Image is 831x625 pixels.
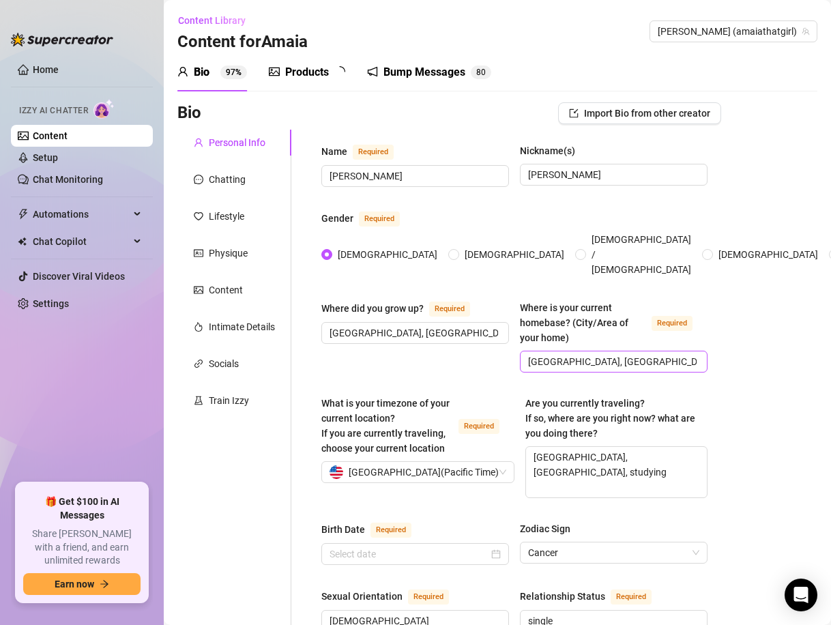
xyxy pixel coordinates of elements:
[18,237,27,246] img: Chat Copilot
[476,68,481,77] span: 8
[332,247,443,262] span: [DEMOGRAPHIC_DATA]
[713,247,823,262] span: [DEMOGRAPHIC_DATA]
[33,298,69,309] a: Settings
[321,522,365,537] div: Birth Date
[285,64,329,81] div: Products
[178,15,246,26] span: Content Library
[481,68,486,77] span: 0
[658,21,809,42] span: Amaia (amaiathatgirl)
[209,135,265,150] div: Personal Info
[520,143,585,158] label: Nickname(s)
[100,579,109,589] span: arrow-right
[528,542,699,563] span: Cancer
[209,393,249,408] div: Train Izzy
[177,10,257,31] button: Content Library
[55,579,94,590] span: Earn now
[584,108,710,119] span: Import Bio from other creator
[33,64,59,75] a: Home
[330,547,489,562] input: Birth Date
[408,590,449,605] span: Required
[194,64,209,81] div: Bio
[359,212,400,227] span: Required
[526,447,707,497] textarea: [GEOGRAPHIC_DATA], [GEOGRAPHIC_DATA], studying
[209,172,246,187] div: Chatting
[194,212,203,221] span: heart
[652,316,692,331] span: Required
[321,398,450,454] span: What is your timezone of your current location? If you are currently traveling, choose your curre...
[19,104,88,117] span: Izzy AI Chatter
[209,246,248,261] div: Physique
[520,143,575,158] div: Nickname(s)
[353,145,394,160] span: Required
[33,231,130,252] span: Chat Copilot
[194,359,203,368] span: link
[209,282,243,297] div: Content
[18,209,29,220] span: thunderbolt
[194,322,203,332] span: fire
[194,396,203,405] span: experiment
[569,108,579,118] span: import
[558,102,721,124] button: Import Bio from other creator
[429,302,470,317] span: Required
[785,579,817,611] div: Open Intercom Messenger
[334,65,347,78] span: loading
[528,167,697,182] input: Nickname(s)
[23,573,141,595] button: Earn nowarrow-right
[383,64,465,81] div: Bump Messages
[802,27,810,35] span: team
[520,588,667,605] label: Relationship Status
[321,210,415,227] label: Gender
[33,174,103,185] a: Chat Monitoring
[321,588,464,605] label: Sexual Orientation
[23,495,141,522] span: 🎁 Get $100 in AI Messages
[321,521,426,538] label: Birth Date
[520,300,646,345] div: Where is your current homebase? (City/Area of your home)
[269,66,280,77] span: picture
[330,325,498,340] input: Where did you grow up?
[33,130,68,141] a: Content
[520,521,570,536] div: Zodiac Sign
[194,138,203,147] span: user
[209,356,239,371] div: Socials
[209,319,275,334] div: Intimate Details
[370,523,411,538] span: Required
[194,175,203,184] span: message
[209,209,244,224] div: Lifestyle
[33,271,125,282] a: Discover Viral Videos
[458,419,499,434] span: Required
[33,152,58,163] a: Setup
[520,300,708,345] label: Where is your current homebase? (City/Area of your home)
[586,232,697,277] span: [DEMOGRAPHIC_DATA] / [DEMOGRAPHIC_DATA]
[33,203,130,225] span: Automations
[321,300,485,317] label: Where did you grow up?
[520,521,580,536] label: Zodiac Sign
[194,285,203,295] span: picture
[525,398,695,439] span: Are you currently traveling? If so, where are you right now? what are you doing there?
[471,66,491,79] sup: 80
[321,143,409,160] label: Name
[11,33,113,46] img: logo-BBDzfeDw.svg
[528,354,697,369] input: Where is your current homebase? (City/Area of your home)
[321,589,403,604] div: Sexual Orientation
[177,102,201,124] h3: Bio
[177,66,188,77] span: user
[520,589,605,604] div: Relationship Status
[367,66,378,77] span: notification
[23,527,141,568] span: Share [PERSON_NAME] with a friend, and earn unlimited rewards
[220,66,247,79] sup: 97%
[321,211,353,226] div: Gender
[611,590,652,605] span: Required
[330,465,343,479] img: us
[349,462,499,482] span: [GEOGRAPHIC_DATA] ( Pacific Time )
[321,144,347,159] div: Name
[93,99,115,119] img: AI Chatter
[177,31,308,53] h3: Content for Amaia
[321,301,424,316] div: Where did you grow up?
[194,248,203,258] span: idcard
[330,169,498,184] input: Name
[459,247,570,262] span: [DEMOGRAPHIC_DATA]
